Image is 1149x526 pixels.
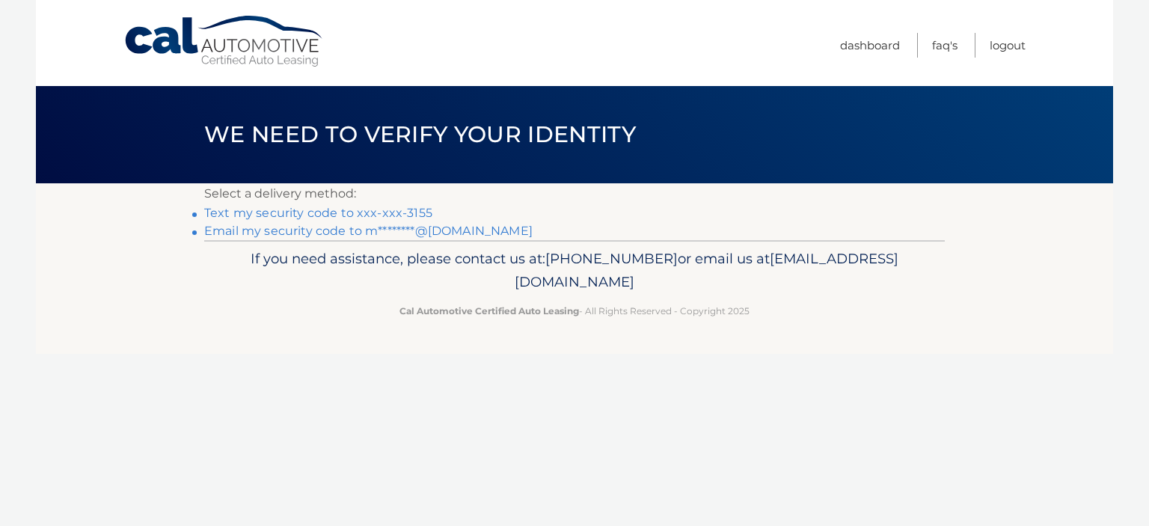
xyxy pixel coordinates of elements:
span: We need to verify your identity [204,120,636,148]
p: - All Rights Reserved - Copyright 2025 [214,303,935,319]
p: If you need assistance, please contact us at: or email us at [214,247,935,295]
strong: Cal Automotive Certified Auto Leasing [399,305,579,316]
a: Text my security code to xxx-xxx-3155 [204,206,432,220]
a: FAQ's [932,33,957,58]
p: Select a delivery method: [204,183,945,204]
a: Cal Automotive [123,15,325,68]
a: Email my security code to m********@[DOMAIN_NAME] [204,224,533,238]
a: Logout [990,33,1026,58]
span: [PHONE_NUMBER] [545,250,678,267]
a: Dashboard [840,33,900,58]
